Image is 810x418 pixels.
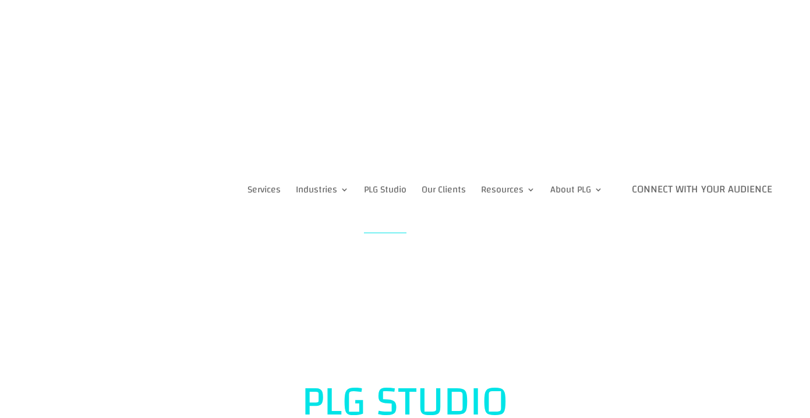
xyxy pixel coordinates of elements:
[422,146,466,233] a: Our Clients
[618,146,786,233] a: Connect with Your Audience
[296,146,349,233] a: Industries
[247,146,281,233] a: Services
[364,146,406,233] a: PLG Studio
[481,146,535,233] a: Resources
[550,146,603,233] a: About PLG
